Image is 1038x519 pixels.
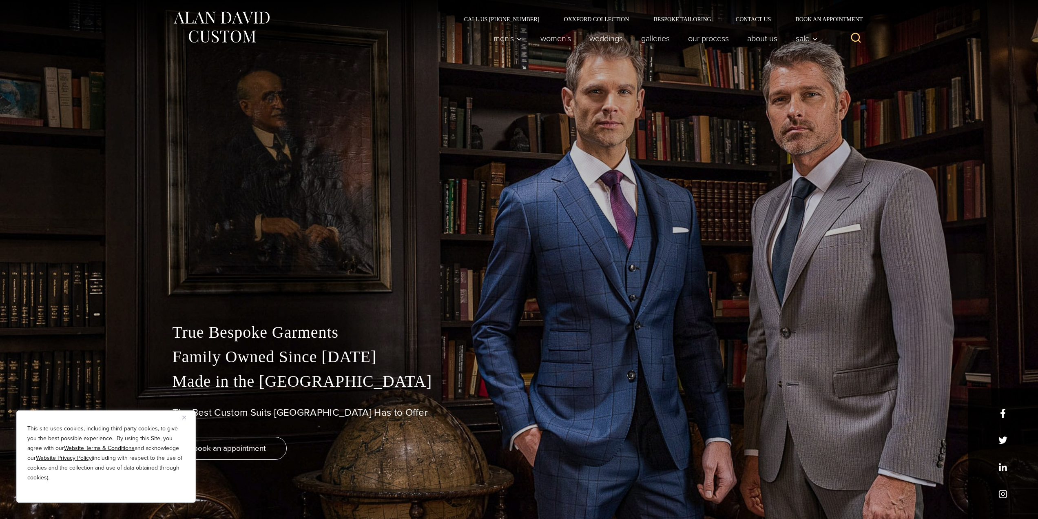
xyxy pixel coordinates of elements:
a: linkedin [998,463,1007,472]
img: Close [182,416,186,419]
a: Galleries [632,30,679,47]
a: weddings [580,30,632,47]
a: Oxxford Collection [551,16,641,22]
button: Close [182,412,192,422]
span: Men’s [494,34,522,42]
img: Alan David Custom [173,9,270,45]
a: Call Us [PHONE_NUMBER] [452,16,552,22]
a: About Us [738,30,786,47]
a: Website Terms & Conditions [64,444,135,452]
a: facebook [998,409,1007,418]
p: True Bespoke Garments Family Owned Since [DATE] Made in the [GEOGRAPHIC_DATA] [173,320,866,394]
a: Book an Appointment [783,16,865,22]
p: This site uses cookies, including third party cookies, to give you the best possible experience. ... [27,424,185,483]
span: book an appointment [193,442,266,454]
span: Sale [796,34,818,42]
a: Website Privacy Policy [36,454,92,462]
nav: Secondary Navigation [452,16,866,22]
h1: The Best Custom Suits [GEOGRAPHIC_DATA] Has to Offer [173,407,866,419]
a: x/twitter [998,436,1007,445]
a: instagram [998,490,1007,499]
a: Women’s [531,30,580,47]
a: Our Process [679,30,738,47]
a: Bespoke Tailoring [641,16,723,22]
a: book an appointment [173,437,287,460]
a: Contact Us [724,16,783,22]
nav: Primary Navigation [484,30,822,47]
button: View Search Form [846,29,866,48]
